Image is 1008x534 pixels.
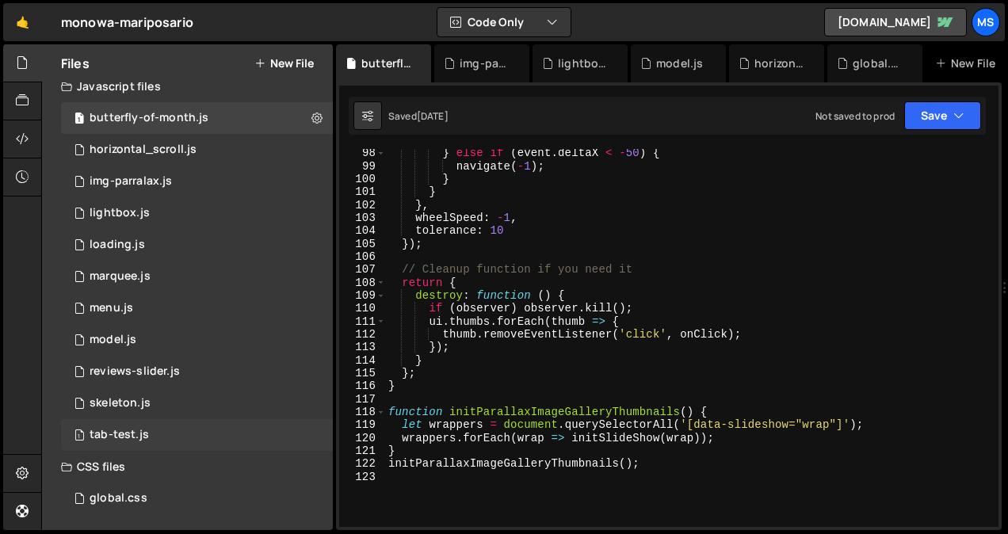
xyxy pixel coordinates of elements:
[61,102,333,134] div: 16967/46875.js
[815,109,895,123] div: Not saved to prod
[339,432,386,444] div: 120
[339,393,386,406] div: 117
[90,364,180,379] div: reviews-slider.js
[339,238,386,250] div: 105
[339,315,386,328] div: 111
[90,396,151,410] div: skeleton.js
[339,147,386,159] div: 98
[61,229,333,261] div: 16967/46876.js
[339,277,386,289] div: 108
[74,430,84,443] span: 1
[339,160,386,173] div: 99
[90,143,197,157] div: horizontal_scroll.js
[90,491,147,505] div: global.css
[339,185,386,198] div: 101
[42,71,333,102] div: Javascript files
[754,55,805,71] div: horizontal_scroll.js
[90,428,149,442] div: tab-test.js
[339,328,386,341] div: 112
[339,263,386,276] div: 107
[339,471,386,483] div: 123
[61,324,333,356] div: 16967/46905.js
[460,55,510,71] div: img-parralax.js
[339,354,386,367] div: 114
[90,238,145,252] div: loading.js
[339,199,386,212] div: 102
[90,333,136,347] div: model.js
[61,13,193,32] div: monowa-mariposario
[61,166,333,197] div: img-parralax.js
[904,101,981,130] button: Save
[61,292,333,324] div: 16967/46877.js
[61,419,333,451] div: 16967/47456.js
[339,457,386,470] div: 122
[61,356,333,387] div: 16967/46536.js
[339,212,386,224] div: 103
[61,261,333,292] div: 16967/46534.js
[90,174,172,189] div: img-parralax.js
[437,8,571,36] button: Code Only
[388,109,449,123] div: Saved
[558,55,609,71] div: lightbox.js
[339,406,386,418] div: 118
[339,289,386,302] div: 109
[90,206,150,220] div: lightbox.js
[90,111,208,125] div: butterfly-of-month.js
[853,55,903,71] div: global.css
[824,8,967,36] a: [DOMAIN_NAME]
[339,302,386,315] div: 110
[61,197,333,229] div: lightbox.js
[339,418,386,431] div: 119
[61,387,333,419] div: 16967/46878.js
[339,444,386,457] div: 121
[90,269,151,284] div: marquee.js
[972,8,1000,36] a: ms
[61,483,333,514] div: 16967/46887.css
[417,109,449,123] div: [DATE]
[339,380,386,392] div: 116
[61,55,90,72] h2: Files
[339,367,386,380] div: 115
[339,224,386,237] div: 104
[656,55,703,71] div: model.js
[935,55,1002,71] div: New File
[339,250,386,263] div: 106
[90,301,133,315] div: menu.js
[339,173,386,185] div: 100
[42,451,333,483] div: CSS files
[74,113,84,126] span: 1
[339,341,386,353] div: 113
[361,55,412,71] div: butterfly-of-month.js
[3,3,42,41] a: 🤙
[61,134,333,166] div: 16967/46535.js
[254,57,314,70] button: New File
